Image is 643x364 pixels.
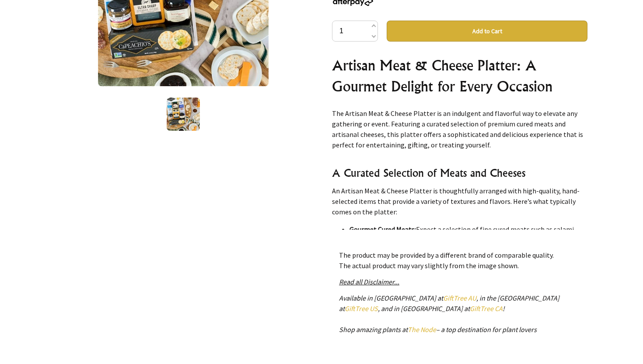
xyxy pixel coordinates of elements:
em: Available in [GEOGRAPHIC_DATA] at , in the [GEOGRAPHIC_DATA] at , and in [GEOGRAPHIC_DATA] at ! S... [339,294,559,334]
li: Expect a selection of fine cured meats such as salami, prosciutto, pepperoni, and chorizo, offeri... [349,224,587,255]
strong: Gourmet Cured Meats: [349,225,416,234]
a: Read all Disclaimer... [339,277,399,286]
a: GiftTree CA [470,304,503,313]
h2: Artisan Meat & Cheese Platter: A Gourmet Delight for Every Occasion [332,55,587,97]
p: The product may be provided by a different brand of comparable quality. The actual product may va... [339,250,580,271]
a: GiftTree US [345,304,378,313]
button: Add to Cart [387,21,587,42]
p: The Artisan Meat & Cheese Platter is an indulgent and flavorful way to elevate any gathering or e... [332,108,587,150]
a: The Node [408,325,436,334]
p: An Artisan Meat & Cheese Platter is thoughtfully arranged with high-quality, hand-selected items ... [332,185,587,217]
img: Artisan Meat & Cheese Platter [167,98,200,131]
a: GiftTree AU [443,294,476,302]
h3: A Curated Selection of Meats and Cheeses [332,166,587,180]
